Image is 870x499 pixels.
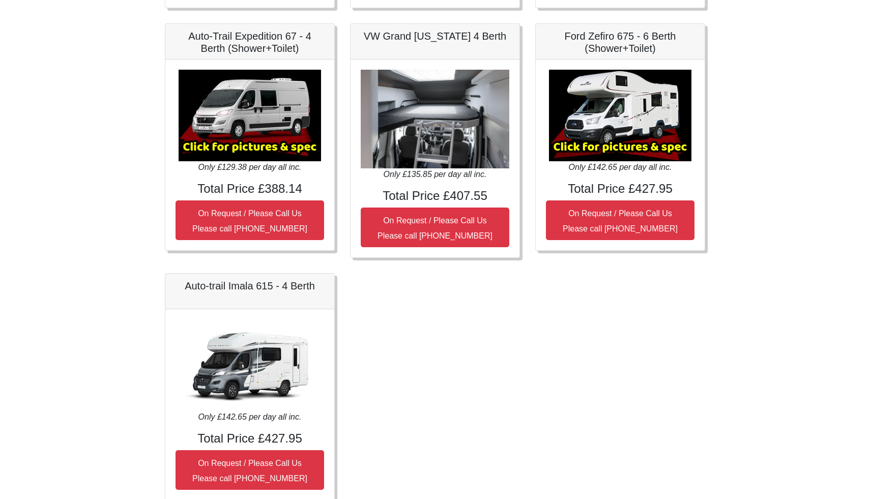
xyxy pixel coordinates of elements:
button: On Request / Please Call UsPlease call [PHONE_NUMBER] [361,208,509,247]
img: Auto-trail Imala 615 - 4 Berth [179,319,321,411]
small: On Request / Please Call Us Please call [PHONE_NUMBER] [192,209,307,233]
h4: Total Price £388.14 [176,182,324,196]
button: On Request / Please Call UsPlease call [PHONE_NUMBER] [546,200,694,240]
small: On Request / Please Call Us Please call [PHONE_NUMBER] [378,216,492,240]
button: On Request / Please Call UsPlease call [PHONE_NUMBER] [176,450,324,490]
h5: Ford Zefiro 675 - 6 Berth (Shower+Toilet) [546,30,694,54]
i: Only £135.85 per day all inc. [384,170,487,179]
small: On Request / Please Call Us Please call [PHONE_NUMBER] [192,459,307,483]
small: On Request / Please Call Us Please call [PHONE_NUMBER] [563,209,678,233]
i: Only £142.65 per day all inc. [569,163,672,171]
h5: VW Grand [US_STATE] 4 Berth [361,30,509,42]
i: Only £142.65 per day all inc. [198,413,302,421]
h5: Auto-trail Imala 615 - 4 Berth [176,280,324,292]
i: Only £129.38 per day all inc. [198,163,302,171]
img: Ford Zefiro 675 - 6 Berth (Shower+Toilet) [549,70,691,161]
h4: Total Price £427.95 [176,431,324,446]
h5: Auto-Trail Expedition 67 - 4 Berth (Shower+Toilet) [176,30,324,54]
h4: Total Price £407.55 [361,189,509,203]
img: Auto-Trail Expedition 67 - 4 Berth (Shower+Toilet) [179,70,321,161]
button: On Request / Please Call UsPlease call [PHONE_NUMBER] [176,200,324,240]
img: VW Grand California 4 Berth [361,70,509,169]
h4: Total Price £427.95 [546,182,694,196]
